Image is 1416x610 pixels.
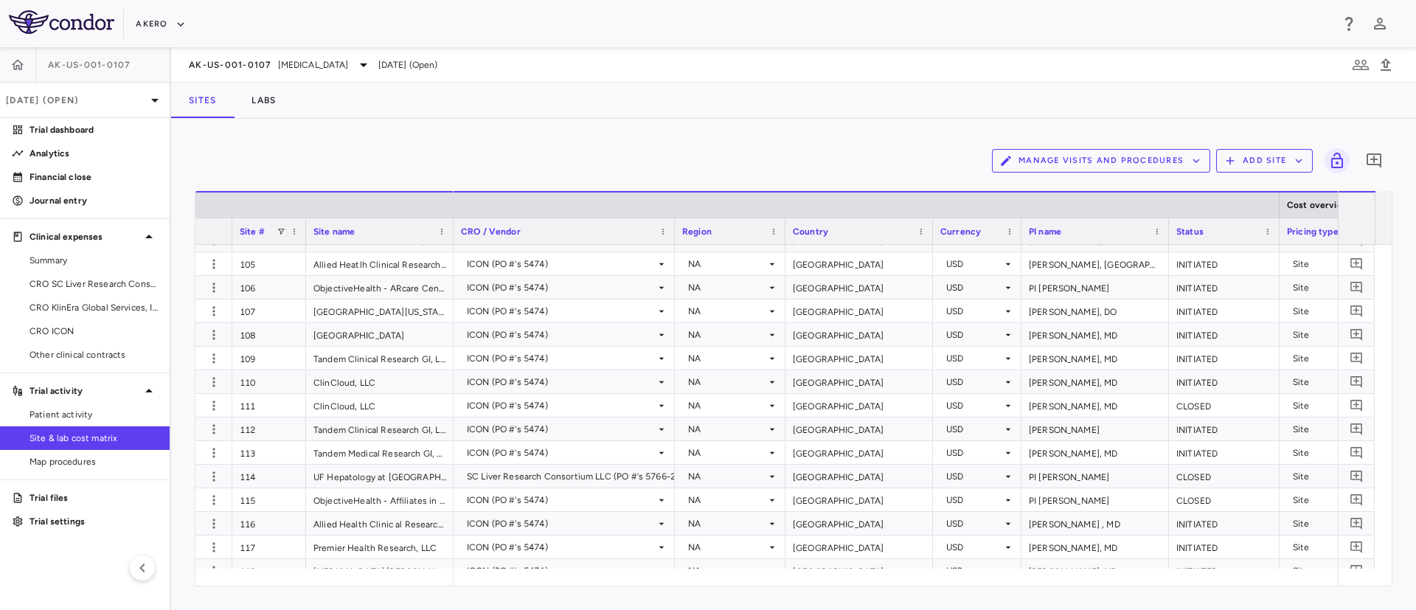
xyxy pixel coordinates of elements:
p: Financial close [29,170,158,184]
span: AK-US-001-0107 [189,59,272,71]
button: Add comment [1347,277,1367,297]
div: NA [688,370,766,394]
div: USD [946,394,1002,417]
div: 106 [232,276,306,299]
img: logo-full-BYUhSk78.svg [9,10,114,34]
div: NA [688,417,766,441]
svg: Add comment [1350,516,1364,530]
div: [MEDICAL_DATA] [PERSON_NAME] Clinical Research, LLC [306,559,454,582]
div: INITIATED [1169,347,1280,370]
div: 110 [232,370,306,393]
span: CRO / Vendor [461,226,521,237]
div: ObjectiveHealth - Affiliates in Gastroenterology Digestive Disease Research [306,488,454,511]
div: NA [688,536,766,559]
button: Manage Visits and Procedures [992,149,1210,173]
div: Tandem Clinical Research GI, LLC [306,417,454,440]
div: 105 [232,252,306,275]
svg: Add comment [1350,422,1364,436]
button: Sites [171,83,234,118]
svg: Add comment [1350,327,1364,342]
div: Site [1293,323,1371,347]
div: USD [946,252,1002,276]
span: CRO KlinEra Global Services, Inc. [29,301,158,314]
div: [PERSON_NAME], MD [1021,347,1169,370]
div: USD [946,512,1002,536]
svg: Add comment [1350,233,1364,247]
svg: Add comment [1350,351,1364,365]
span: CRO SC Liver Research Consortium LLC [29,277,158,291]
div: Site [1293,276,1371,299]
div: Site [1293,347,1371,370]
div: INITIATED [1169,276,1280,299]
div: [GEOGRAPHIC_DATA] [785,512,933,535]
div: Site [1293,512,1371,536]
div: ICON (PO #'s 5474) [467,417,656,441]
svg: Add comment [1350,280,1364,294]
svg: Add comment [1350,493,1364,507]
div: [GEOGRAPHIC_DATA] [785,465,933,488]
span: Site name [313,226,355,237]
div: CLOSED [1169,488,1280,511]
div: 114 [232,465,306,488]
div: CLOSED [1169,465,1280,488]
svg: Add comment [1350,398,1364,412]
button: Add Site [1216,149,1313,173]
div: [PERSON_NAME] [1021,417,1169,440]
button: Labs [234,83,294,118]
span: Patient activity [29,408,158,421]
span: Site & lab cost matrix [29,431,158,445]
button: Add comment [1347,395,1367,415]
div: [GEOGRAPHIC_DATA] [785,347,933,370]
button: Add comment [1347,490,1367,510]
div: Site [1293,465,1371,488]
div: Site [1293,417,1371,441]
span: [DATE] (Open) [378,58,438,72]
span: Currency [940,226,981,237]
button: Add comment [1347,561,1367,580]
div: [GEOGRAPHIC_DATA] [785,252,933,275]
span: Cost overview [1287,200,1350,210]
div: 115 [232,488,306,511]
span: Status [1176,226,1204,237]
div: 112 [232,417,306,440]
div: NA [688,394,766,417]
div: INITIATED [1169,441,1280,464]
div: [GEOGRAPHIC_DATA] [785,323,933,346]
span: Summary [29,254,158,267]
div: [GEOGRAPHIC_DATA] [785,559,933,582]
div: CLOSED [1169,394,1280,417]
button: Add comment [1347,254,1367,274]
div: ICON (PO #'s 5474) [467,441,656,465]
button: Add comment [1347,513,1367,533]
div: [PERSON_NAME], MD [1021,370,1169,393]
div: USD [946,347,1002,370]
button: Add comment [1361,148,1386,173]
div: Tandem Medical Research GI, LLC. [306,441,454,464]
div: INITIATED [1169,323,1280,346]
div: [PERSON_NAME], DO [1021,299,1169,322]
svg: Add comment [1350,540,1364,554]
div: 111 [232,394,306,417]
span: Map procedures [29,455,158,468]
div: [GEOGRAPHIC_DATA] [785,299,933,322]
div: ICON (PO #'s 5474) [467,252,656,276]
span: AK-US-001-0107 [48,59,131,71]
div: ICON (PO #'s 5474) [467,299,656,323]
div: 108 [232,323,306,346]
p: Trial dashboard [29,123,158,136]
span: Site # [240,226,265,237]
svg: Add comment [1350,375,1364,389]
p: Analytics [29,147,158,160]
svg: Add comment [1350,257,1364,271]
div: [PERSON_NAME], MD [1021,394,1169,417]
button: Add comment [1347,419,1367,439]
div: NA [688,299,766,323]
div: Allied Heatlh Clinical Research Organization, LLC [306,252,454,275]
span: Other clinical contracts [29,348,158,361]
div: ICON (PO #'s 5474) [467,488,656,512]
div: Site [1293,441,1371,465]
div: [GEOGRAPHIC_DATA][US_STATE] [306,299,454,322]
div: NA [688,441,766,465]
span: You do not have permission to lock or unlock grids [1319,148,1350,173]
div: [GEOGRAPHIC_DATA] [785,536,933,558]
